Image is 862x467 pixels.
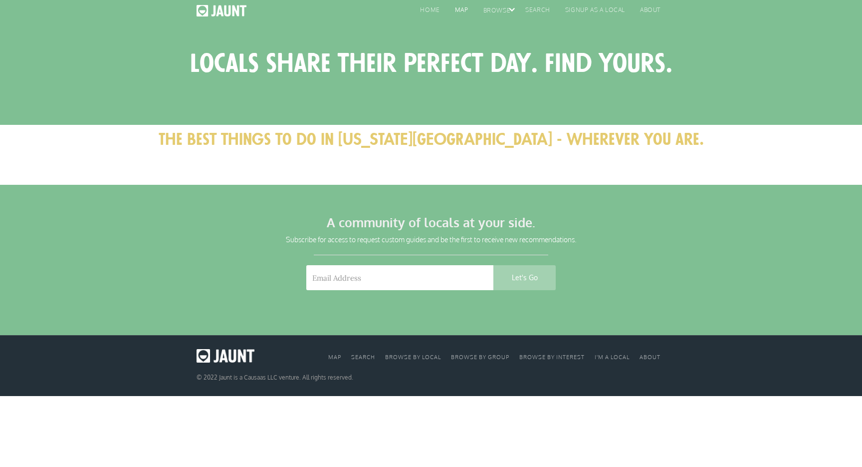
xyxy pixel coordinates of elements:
[555,5,630,20] a: signup as a local
[306,265,493,290] input: Email Address
[515,5,555,20] a: search
[451,349,509,365] a: browse by group
[595,349,630,365] a: I'm a local
[640,349,660,365] a: about
[473,5,516,20] div: browse
[197,235,665,245] h5: Subscribe for access to request custom guides and be the first to receive new recommendations.
[630,5,665,20] a: About
[197,349,254,363] img: Jaunt logo
[197,215,665,230] h2: A community of locals at your side.
[197,373,665,383] div: © 2022 Jaunt is a Causaas LLC venture. All rights reserved.
[493,265,556,290] input: Let's Go
[351,349,375,365] a: search
[328,349,341,365] a: Map
[445,5,473,20] a: map
[385,349,441,365] a: browse by local
[197,5,246,16] img: Jaunt logo
[410,5,444,20] a: home
[519,349,585,365] a: browse by interest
